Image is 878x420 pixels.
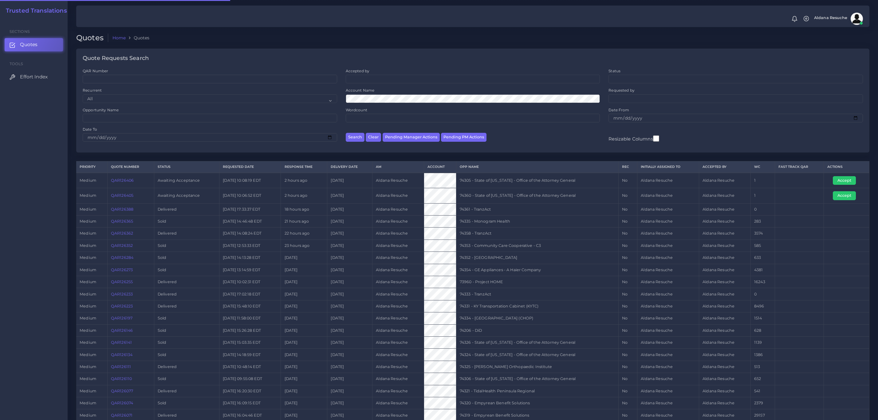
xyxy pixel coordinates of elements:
td: 585 [750,240,775,252]
td: No [618,252,637,264]
td: Aldana Resuche [372,215,424,227]
td: 8496 [750,300,775,312]
td: Aldana Resuche [372,252,424,264]
a: QAR126273 [111,267,133,272]
td: [DATE] 10:06:52 EDT [219,188,281,203]
td: Aldana Resuche [372,188,424,203]
td: Aldana Resuche [372,288,424,300]
span: Sections [10,29,30,34]
td: Aldana Resuche [372,264,424,276]
th: AM [372,161,424,173]
td: Aldana Resuche [699,337,750,349]
td: [DATE] [281,349,327,361]
td: Aldana Resuche [637,397,699,409]
td: 18 hours ago [281,203,327,215]
td: 1514 [750,312,775,324]
h4: Quote Requests Search [83,55,149,62]
td: 541 [750,385,775,397]
a: QAR126077 [111,389,133,393]
th: Priority [76,161,107,173]
td: Aldana Resuche [637,276,699,288]
td: 74353 - Community Care Cooperative - C3 [456,240,618,252]
button: Pending PM Actions [441,133,486,142]
th: Fast Track QAR [775,161,824,173]
td: Aldana Resuche [372,228,424,240]
td: [DATE] [327,276,372,288]
td: Aldana Resuche [699,349,750,361]
td: Aldana Resuche [372,324,424,336]
td: No [618,288,637,300]
td: Aldana Resuche [699,228,750,240]
td: Aldana Resuche [699,173,750,188]
label: Resizable Columns [608,135,659,142]
a: QAR126284 [111,255,133,260]
td: 74326 - State of [US_STATE] - Office of the Attorney General [456,337,618,349]
td: [DATE] [327,264,372,276]
td: Aldana Resuche [637,188,699,203]
td: [DATE] 15:03:35 EDT [219,337,281,349]
td: Aldana Resuche [699,276,750,288]
td: 74320 - Empyrean Benefit Solutions [456,397,618,409]
td: Sold [154,324,219,336]
span: medium [80,243,96,248]
a: QAR126197 [111,316,132,320]
td: Sold [154,240,219,252]
td: No [618,264,637,276]
th: REC [618,161,637,173]
th: Actions [824,161,869,173]
span: Tools [10,61,23,66]
td: [DATE] 15:48:10 EDT [219,300,281,312]
a: QAR126111 [111,364,131,369]
td: Aldana Resuche [637,264,699,276]
td: Aldana Resuche [699,203,750,215]
td: Aldana Resuche [699,361,750,373]
td: 22 hours ago [281,228,327,240]
td: 1 [750,188,775,203]
td: [DATE] [327,361,372,373]
th: Response Time [281,161,327,173]
td: Delivered [154,276,219,288]
label: Date To [83,127,97,132]
td: 74206 - DiD [456,324,618,336]
td: No [618,337,637,349]
td: [DATE] [327,300,372,312]
td: [DATE] [327,312,372,324]
td: 0 [750,288,775,300]
td: 74305 - State of [US_STATE] - Office of the Attorney General [456,173,618,188]
td: Aldana Resuche [372,385,424,397]
th: Delivery Date [327,161,372,173]
td: Aldana Resuche [637,252,699,264]
span: medium [80,352,96,357]
td: Aldana Resuche [637,300,699,312]
td: Aldana Resuche [637,324,699,336]
a: QAR126134 [111,352,132,357]
th: WC [750,161,775,173]
span: medium [80,255,96,260]
a: QAR126255 [111,279,133,284]
td: [DATE] [327,373,372,385]
td: No [618,300,637,312]
td: [DATE] [327,337,372,349]
td: [DATE] [281,288,327,300]
td: No [618,173,637,188]
td: 21 hours ago [281,215,327,227]
td: Aldana Resuche [699,373,750,385]
label: QAR Number [83,68,108,73]
td: Sold [154,252,219,264]
td: No [618,203,637,215]
td: 74333 - TranzAct [456,288,618,300]
td: Aldana Resuche [637,240,699,252]
td: Delivered [154,288,219,300]
a: QAR126146 [111,328,133,333]
td: No [618,373,637,385]
span: medium [80,178,96,183]
td: Aldana Resuche [637,215,699,227]
td: 23 hours ago [281,240,327,252]
td: Aldana Resuche [699,252,750,264]
span: Aldana Resuche [814,16,847,20]
td: Aldana Resuche [699,188,750,203]
td: 283 [750,215,775,227]
td: [DATE] [327,203,372,215]
td: [DATE] 16:20:30 EDT [219,385,281,397]
td: Sold [154,373,219,385]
